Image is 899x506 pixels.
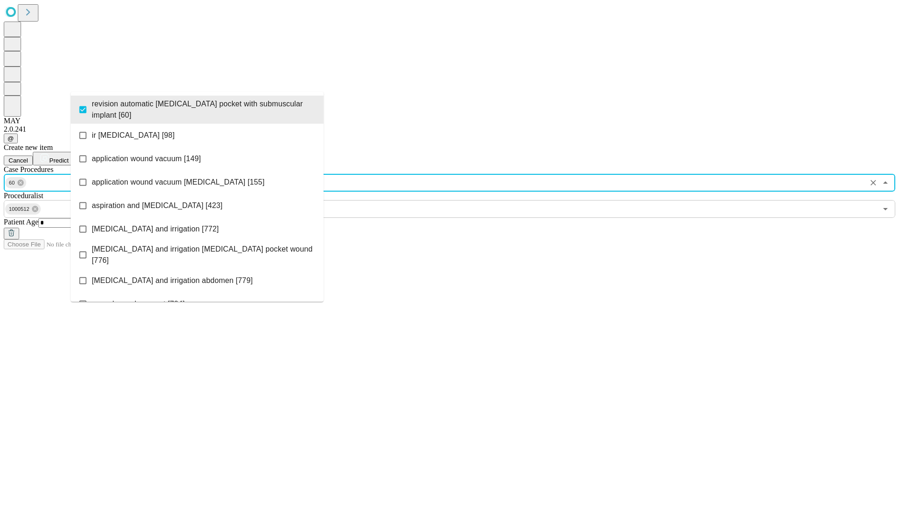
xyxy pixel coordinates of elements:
[4,134,18,143] button: @
[92,130,175,141] span: ir [MEDICAL_DATA] [98]
[33,152,76,165] button: Predict
[92,200,222,211] span: aspiration and [MEDICAL_DATA] [423]
[92,275,253,286] span: [MEDICAL_DATA] and irrigation abdomen [779]
[4,156,33,165] button: Cancel
[5,203,41,215] div: 1000512
[92,298,185,310] span: wound vac placement [784]
[8,157,28,164] span: Cancel
[92,177,265,188] span: application wound vacuum [MEDICAL_DATA] [155]
[4,218,38,226] span: Patient Age
[879,202,892,216] button: Open
[92,98,316,121] span: revision automatic [MEDICAL_DATA] pocket with submuscular implant [60]
[5,177,26,188] div: 60
[4,125,895,134] div: 2.0.241
[4,165,53,173] span: Scheduled Procedure
[5,204,33,215] span: 1000512
[4,143,53,151] span: Create new item
[879,176,892,189] button: Close
[92,244,316,266] span: [MEDICAL_DATA] and irrigation [MEDICAL_DATA] pocket wound [776]
[867,176,880,189] button: Clear
[4,117,895,125] div: MAY
[92,223,219,235] span: [MEDICAL_DATA] and irrigation [772]
[7,135,14,142] span: @
[4,192,43,200] span: Proceduralist
[49,157,68,164] span: Predict
[5,178,19,188] span: 60
[92,153,201,164] span: application wound vacuum [149]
